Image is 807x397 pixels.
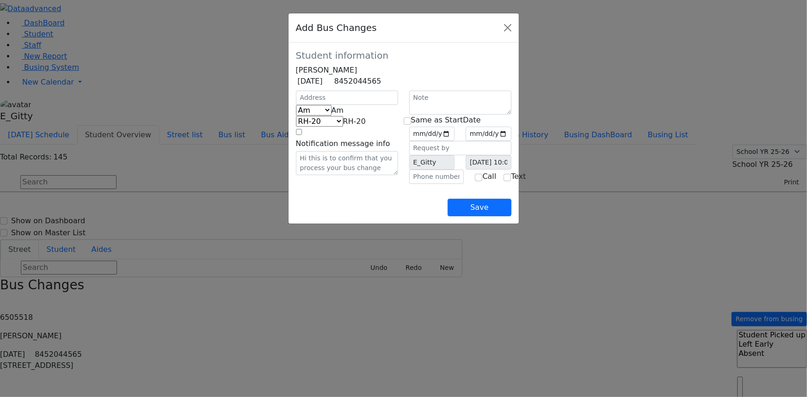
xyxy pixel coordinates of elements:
[500,20,515,35] button: Close
[296,91,398,105] input: Address
[343,117,366,126] span: RH-20
[448,199,511,216] button: Save
[482,171,496,182] label: Call
[296,50,511,61] h5: Student information
[511,171,526,182] label: Text
[409,127,455,141] input: Start date
[334,77,382,86] span: 8452044565
[466,155,511,170] input: Created at
[411,115,481,126] label: Same as StartDate
[409,155,455,170] input: Created by user
[409,170,464,184] input: Phone number
[332,106,344,115] span: Am
[298,77,323,86] span: [DATE]
[296,21,377,35] h5: Add Bus Changes
[296,138,390,149] label: Notification message info
[296,66,357,74] span: [PERSON_NAME]
[409,141,511,155] input: Request by
[466,127,511,141] input: End date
